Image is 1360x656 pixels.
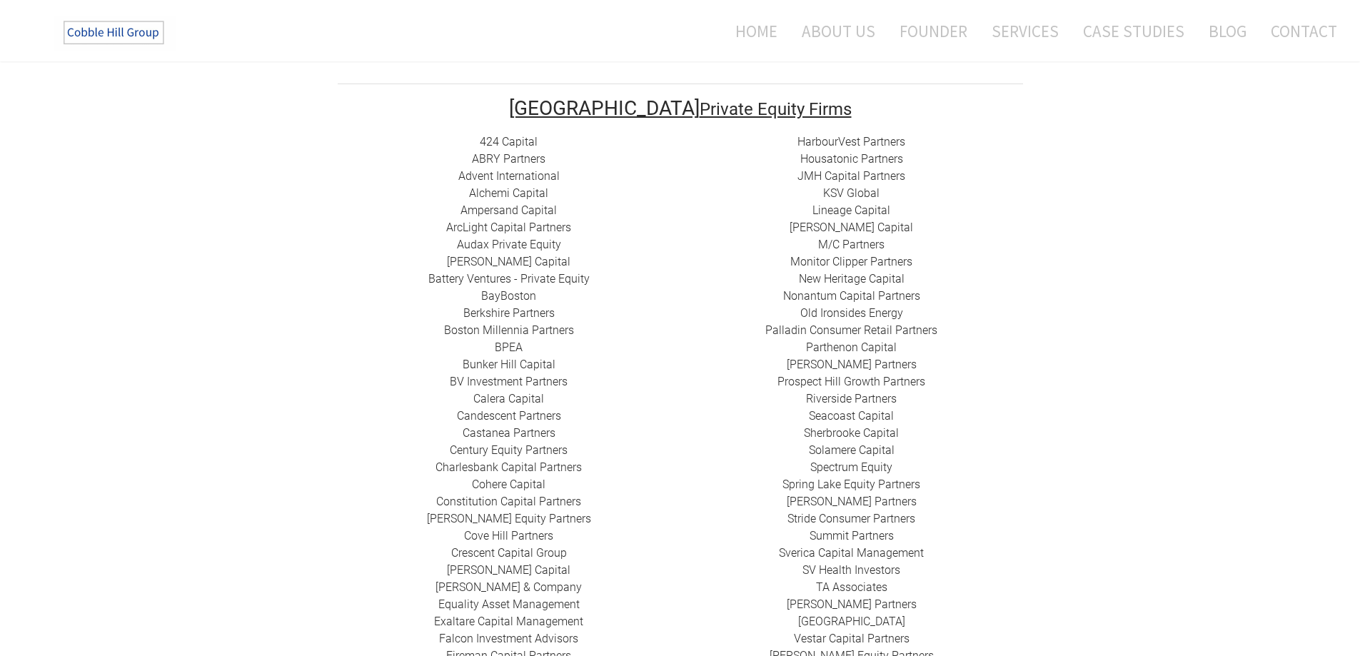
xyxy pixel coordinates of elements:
a: Prospect Hill Growth Partners [777,375,925,388]
a: Spectrum Equity [810,460,892,474]
a: Candescent Partners [457,409,561,423]
a: Calera Capital [473,392,544,405]
a: ​Castanea Partners [463,426,555,440]
a: Cove Hill Partners [464,529,553,543]
a: ​KSV Global [823,186,880,200]
a: Founder [889,12,978,50]
a: Nonantum Capital Partners [783,289,920,303]
a: About Us [791,12,886,50]
a: 424 Capital [480,135,538,148]
a: Lineage Capital [812,203,890,217]
a: BPEA [495,340,523,354]
a: Contact [1260,12,1337,50]
a: Home [714,12,788,50]
a: Services [981,12,1069,50]
a: ​Crescent Capital Group [451,546,567,560]
a: ​Parthenon Capital [806,340,897,354]
a: Berkshire Partners [463,306,555,320]
a: Case Studies [1072,12,1195,50]
a: ​Century Equity Partners [450,443,568,457]
a: SV Health Investors [802,563,900,577]
a: Cohere Capital [472,478,545,491]
a: ​Sherbrooke Capital​ [804,426,899,440]
a: Stride Consumer Partners [787,512,915,525]
a: [PERSON_NAME] Partners [787,495,917,508]
a: ​Falcon Investment Advisors [439,632,578,645]
a: ​JMH Capital Partners [797,169,905,183]
a: ​Equality Asset Management [438,597,580,611]
a: Charlesbank Capital Partners [435,460,582,474]
a: ​M/C Partners [818,238,885,251]
a: Palladin Consumer Retail Partners [765,323,937,337]
a: ​[PERSON_NAME] Partners [787,358,917,371]
a: Solamere Capital [809,443,895,457]
a: [PERSON_NAME] Capital [447,255,570,268]
a: [PERSON_NAME] Capital [447,563,570,577]
a: [PERSON_NAME] Capital [790,221,913,234]
a: New Heritage Capital [799,272,905,286]
a: Battery Ventures - Private Equity [428,272,590,286]
a: ​ABRY Partners [472,152,545,166]
a: Sverica Capital Management [779,546,924,560]
a: ​TA Associates [816,580,887,594]
a: ​Old Ironsides Energy [800,306,903,320]
font: [GEOGRAPHIC_DATA] [509,96,700,120]
a: Spring Lake Equity Partners [782,478,920,491]
a: Constitution Capital Partners [436,495,581,508]
a: ​Ampersand Capital [460,203,557,217]
a: ​Vestar Capital Partners [794,632,910,645]
a: ​ArcLight Capital Partners [446,221,571,234]
a: [PERSON_NAME] Partners [787,597,917,611]
a: Advent International [458,169,560,183]
a: BV Investment Partners [450,375,568,388]
a: ​Exaltare Capital Management [434,615,583,628]
img: The Cobble Hill Group LLC [54,15,176,51]
a: Summit Partners [810,529,894,543]
a: [PERSON_NAME] & Company [435,580,582,594]
a: ​Monitor Clipper Partners [790,255,912,268]
a: ​[PERSON_NAME] Equity Partners [427,512,591,525]
a: Boston Millennia Partners [444,323,574,337]
a: Seacoast Capital [809,409,894,423]
a: Audax Private Equity [457,238,561,251]
a: Blog [1198,12,1257,50]
a: ​[GEOGRAPHIC_DATA] [798,615,905,628]
a: Housatonic Partners [800,152,903,166]
a: HarbourVest Partners [797,135,905,148]
a: Alchemi Capital [469,186,548,200]
a: ​Bunker Hill Capital [463,358,555,371]
a: BayBoston [481,289,536,303]
font: Private Equity Firms [700,99,852,119]
a: Riverside Partners [806,392,897,405]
